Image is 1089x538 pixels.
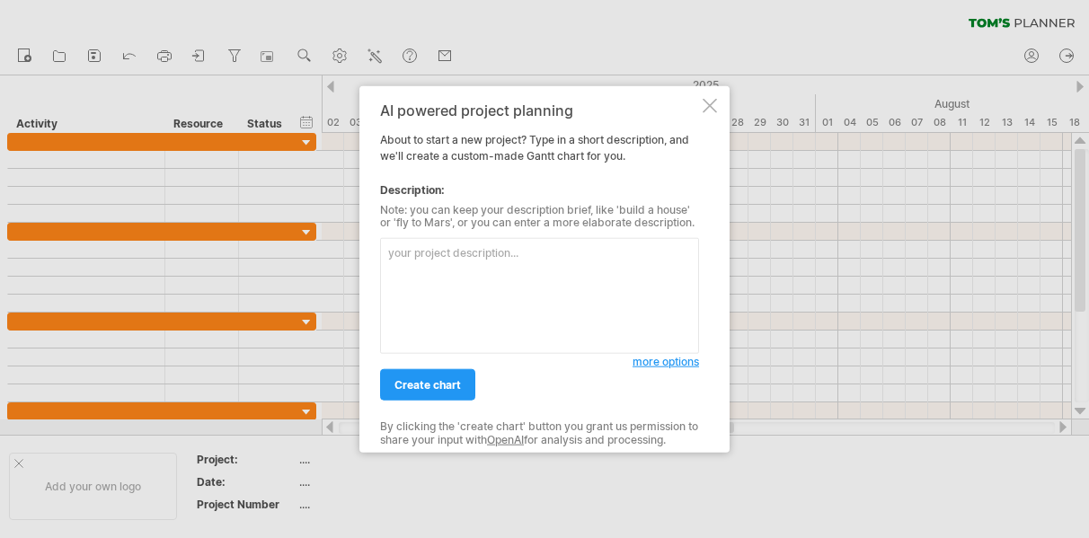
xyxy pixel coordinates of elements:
div: AI powered project planning [380,101,699,118]
div: By clicking the 'create chart' button you grant us permission to share your input with for analys... [380,420,699,446]
div: Description: [380,181,699,198]
div: About to start a new project? Type in a short description, and we'll create a custom-made Gantt c... [380,101,699,437]
div: Note: you can keep your description brief, like 'build a house' or 'fly to Mars', or you can ente... [380,203,699,229]
span: more options [633,355,699,368]
a: OpenAI [487,432,524,445]
a: more options [633,354,699,370]
a: create chart [380,369,475,401]
span: create chart [394,378,461,392]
